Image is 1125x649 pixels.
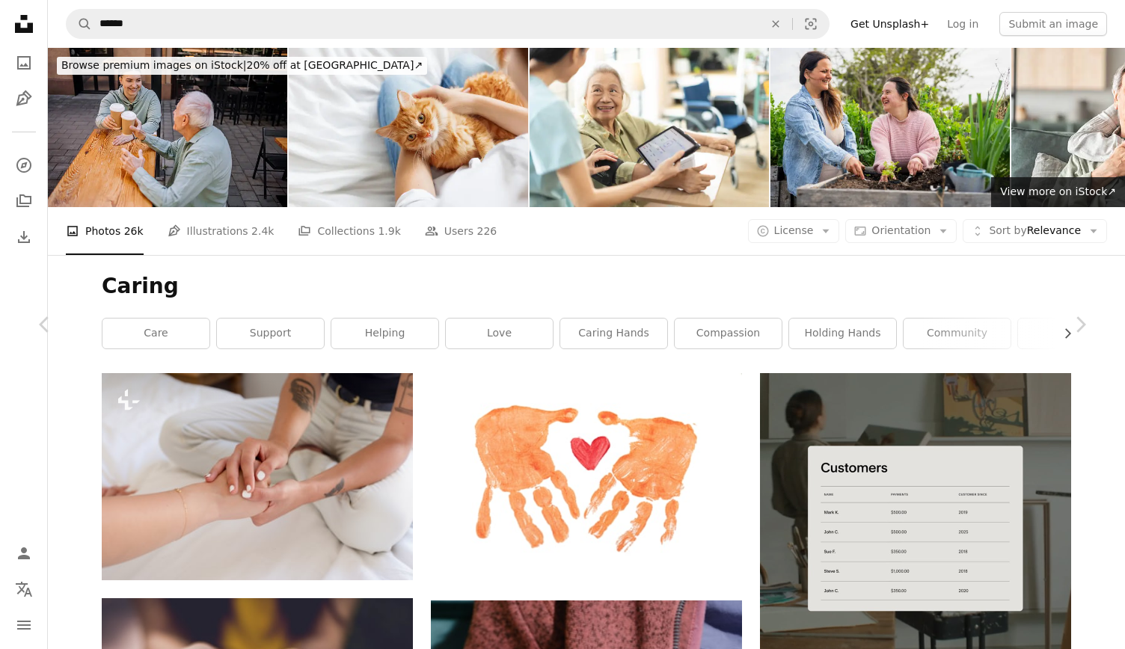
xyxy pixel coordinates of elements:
a: 3 brown hand with white background [431,471,742,485]
button: Sort byRelevance [963,219,1107,243]
button: Search Unsplash [67,10,92,38]
a: support [217,319,324,348]
img: Mother and daughter with down syndrome having fun while working on garden [770,48,1010,207]
span: View more on iStock ↗ [1000,185,1116,197]
span: Orientation [871,224,931,236]
a: Collections [9,186,39,216]
a: helping [331,319,438,348]
a: Photos [9,48,39,78]
button: Submit an image [999,12,1107,36]
a: Browse premium images on iStock|20% off at [GEOGRAPHIC_DATA]↗ [48,48,436,84]
a: care [102,319,209,348]
a: holding hands [789,319,896,348]
span: 1.9k [378,223,400,239]
a: Explore [9,150,39,180]
span: License [774,224,814,236]
a: community [904,319,1011,348]
a: Log in [938,12,987,36]
img: 3 brown hand with white background [431,373,742,582]
div: 20% off at [GEOGRAPHIC_DATA] ↗ [57,57,427,75]
span: 2.4k [251,223,274,239]
a: Next [1035,253,1125,396]
a: Users 226 [425,207,497,255]
span: Browse premium images on iStock | [61,59,246,71]
h1: Caring [102,273,1071,300]
span: Sort by [989,224,1026,236]
button: Menu [9,610,39,640]
a: hug [1018,319,1125,348]
button: Visual search [793,10,829,38]
a: Get Unsplash+ [842,12,938,36]
a: Illustrations [9,84,39,114]
img: Granddaughter spending time with her granddad sitting at sidewalk cafe in the city [48,48,287,207]
button: License [748,219,840,243]
a: Collections 1.9k [298,207,400,255]
a: a person sitting on a bed holding another person's hand [102,470,413,483]
button: Orientation [845,219,957,243]
button: Language [9,574,39,604]
a: compassion [675,319,782,348]
form: Find visuals sitewide [66,9,830,39]
a: Illustrations 2.4k [168,207,275,255]
a: caring hands [560,319,667,348]
a: Log in / Sign up [9,538,39,568]
img: a person sitting on a bed holding another person's hand [102,373,413,580]
a: View more on iStock↗ [991,177,1125,207]
a: Download History [9,222,39,252]
a: love [446,319,553,348]
span: 226 [477,223,497,239]
img: Cute Ginger Cat On Woman Hands. Fluffy Pet Comfortably Settled. Cozy Home, Copy Space. [289,48,528,207]
img: Woman asian nurse taking blood pressure of a senior woman patient at home.Home care healthcare pr... [530,48,769,207]
span: Relevance [989,224,1081,239]
button: Clear [759,10,792,38]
